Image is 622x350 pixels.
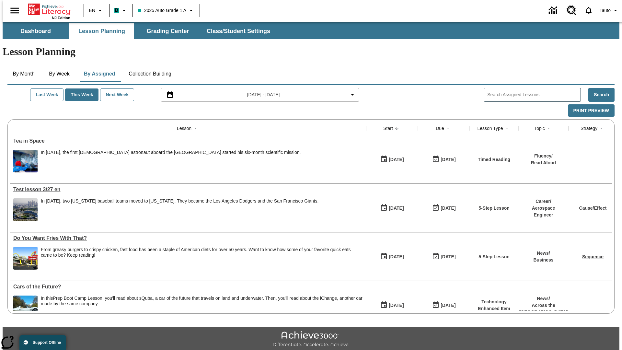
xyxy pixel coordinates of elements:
[579,205,607,211] a: Cause/Effect
[41,150,301,155] div: In [DATE], the first [DEMOGRAPHIC_DATA] astronaut aboard the [GEOGRAPHIC_DATA] started his six-mo...
[441,301,455,309] div: [DATE]
[78,28,125,35] span: Lesson Planning
[378,202,406,214] button: 07/21/25: First time the lesson was available
[563,2,580,19] a: Resource Center, Will open in new tab
[600,7,611,14] span: Tauto
[13,187,363,192] a: Test lesson 3/27 en, Lessons
[41,247,363,270] div: From greasy burgers to crispy chicken, fast food has been a staple of American diets for over 50 ...
[597,5,622,16] button: Profile/Settings
[41,296,363,318] div: In this Prep Boot Camp Lesson, you'll read about sQuba, a car of the future that travels on land ...
[531,153,556,159] p: Fluency /
[13,235,363,241] a: Do You Want Fries With That?, Lessons
[545,124,553,132] button: Sort
[531,159,556,166] p: Read Aloud
[473,298,515,312] p: Technology Enhanced Item
[41,296,363,307] div: In this
[478,205,510,212] p: 5-Step Lesson
[41,296,363,306] testabrev: Prep Boot Camp Lesson, you'll read about sQuba, a car of the future that travels on land and unde...
[146,28,189,35] span: Grading Center
[19,335,66,350] button: Support Offline
[28,3,70,16] a: Home
[100,88,134,101] button: Next Week
[522,205,565,218] p: Aerospace Engineer
[177,125,191,132] div: Lesson
[533,250,553,257] p: News /
[487,90,581,99] input: Search Assigned Lessons
[519,302,568,316] p: Across the [GEOGRAPHIC_DATA]
[30,88,63,101] button: Last Week
[3,23,276,39] div: SubNavbar
[33,340,61,345] span: Support Offline
[519,295,568,302] p: News /
[430,153,458,166] button: 10/12/25: Last day the lesson can be accessed
[349,91,356,99] svg: Collapse Date Range Filter
[13,284,363,290] a: Cars of the Future? , Lessons
[13,235,363,241] div: Do You Want Fries With That?
[111,5,131,16] button: Boost Class color is teal. Change class color
[7,66,40,82] button: By Month
[477,125,503,132] div: Lesson Type
[568,104,615,117] button: Print Preview
[3,23,68,39] button: Dashboard
[123,66,177,82] button: Collection Building
[13,187,363,192] div: Test lesson 3/27 en
[503,124,511,132] button: Sort
[247,91,280,98] span: [DATE] - [DATE]
[79,66,120,82] button: By Assigned
[41,247,363,258] div: From greasy burgers to crispy chicken, fast food has been a staple of American diets for over 50 ...
[138,7,186,14] span: 2025 Auto Grade 1 A
[43,66,75,82] button: By Week
[378,251,406,263] button: 07/14/25: First time the lesson was available
[444,124,452,132] button: Sort
[389,253,404,261] div: [DATE]
[580,2,597,19] a: Notifications
[115,6,118,14] span: B
[41,198,319,221] div: In 1958, two New York baseball teams moved to California. They became the Los Angeles Dodgers and...
[389,156,404,164] div: [DATE]
[65,88,98,101] button: This Week
[478,253,510,260] p: 5-Step Lesson
[389,301,404,309] div: [DATE]
[582,254,604,259] a: Sequence
[5,1,24,20] button: Open side menu
[378,153,406,166] button: 10/06/25: First time the lesson was available
[441,204,455,212] div: [DATE]
[207,28,270,35] span: Class/Student Settings
[164,91,357,99] button: Select the date range menu item
[13,150,38,172] img: An astronaut, the first from the United Kingdom to travel to the International Space Station, wav...
[191,124,199,132] button: Sort
[20,28,51,35] span: Dashboard
[13,247,38,270] img: One of the first McDonald's stores, with the iconic red sign and golden arches.
[378,299,406,311] button: 07/01/25: First time the lesson was available
[522,198,565,205] p: Career /
[545,2,563,19] a: Data Center
[430,202,458,214] button: 07/31/26: Last day the lesson can be accessed
[89,7,95,14] span: EN
[13,138,363,144] a: Tea in Space, Lessons
[533,257,553,263] p: Business
[389,204,404,212] div: [DATE]
[534,125,545,132] div: Topic
[202,23,275,39] button: Class/Student Settings
[3,46,619,58] h1: Lesson Planning
[3,22,619,39] div: SubNavbar
[135,5,198,16] button: Class: 2025 Auto Grade 1 A, Select your class
[13,296,38,318] img: High-tech automobile treading water.
[86,5,107,16] button: Language: EN, Select a language
[135,23,200,39] button: Grading Center
[28,2,70,20] div: Home
[581,125,597,132] div: Strategy
[588,88,615,102] button: Search
[478,156,510,163] p: Timed Reading
[597,124,605,132] button: Sort
[430,299,458,311] button: 08/01/26: Last day the lesson can be accessed
[383,125,393,132] div: Start
[69,23,134,39] button: Lesson Planning
[41,150,301,172] div: In December 2015, the first British astronaut aboard the International Space Station started his ...
[441,253,455,261] div: [DATE]
[436,125,444,132] div: Due
[393,124,401,132] button: Sort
